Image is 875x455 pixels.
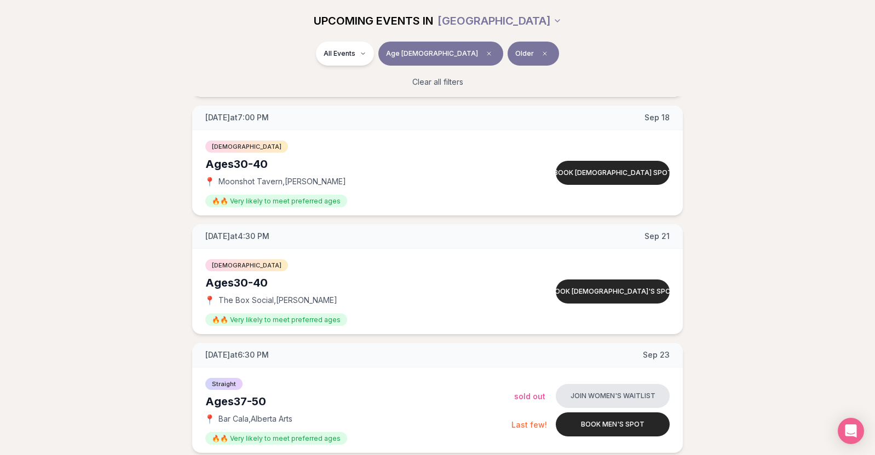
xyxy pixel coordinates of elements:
span: Sep 21 [644,231,670,242]
span: Sep 23 [643,349,670,360]
span: Sold Out [514,392,545,401]
span: Moonshot Tavern , [PERSON_NAME] [218,176,346,187]
span: Last few! [511,420,547,429]
span: [DATE] at 6:30 PM [205,349,269,360]
button: All Events [316,42,374,66]
span: [DEMOGRAPHIC_DATA] [205,259,288,271]
div: Ages 30-40 [205,275,514,290]
div: Open Intercom Messenger [838,418,864,444]
button: OlderClear preference [508,42,559,66]
button: Clear all filters [406,70,470,94]
span: The Box Social , [PERSON_NAME] [218,295,337,306]
span: UPCOMING EVENTS IN [314,13,433,28]
span: Clear preference [538,47,551,60]
span: 📍 [205,177,214,186]
span: Bar Cala , Alberta Arts [218,413,292,424]
button: Age [DEMOGRAPHIC_DATA]Clear age [378,42,503,66]
span: [DEMOGRAPHIC_DATA] [205,141,288,153]
span: Older [515,49,534,58]
span: Sep 18 [644,112,670,123]
button: Book men's spot [556,412,670,436]
span: [DATE] at 7:00 PM [205,112,269,123]
button: Join women's waitlist [556,384,670,408]
span: 📍 [205,415,214,423]
span: Clear age [482,47,496,60]
button: [GEOGRAPHIC_DATA] [437,9,562,33]
span: All Events [324,49,355,58]
button: Book [DEMOGRAPHIC_DATA]'s spot [556,279,670,304]
span: 🔥🔥 Very likely to meet preferred ages [205,195,347,207]
span: 📍 [205,296,214,305]
span: 🔥🔥 Very likely to meet preferred ages [205,432,347,445]
span: Straight [205,378,243,390]
div: Ages 37-50 [205,394,511,409]
span: 🔥🔥 Very likely to meet preferred ages [205,313,347,326]
div: Ages 30-40 [205,156,514,172]
span: Age [DEMOGRAPHIC_DATA] [386,49,478,58]
span: [DATE] at 4:30 PM [205,231,269,242]
button: Book [DEMOGRAPHIC_DATA] spot [556,161,670,185]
